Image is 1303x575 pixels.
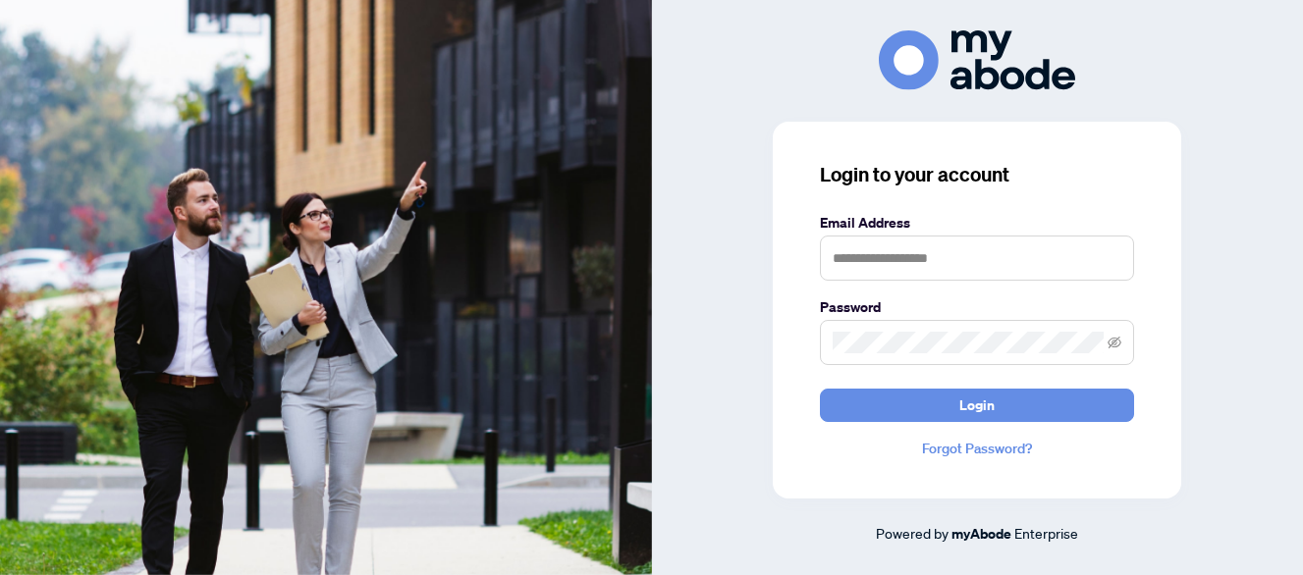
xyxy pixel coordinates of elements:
span: eye-invisible [1108,336,1121,349]
h3: Login to your account [820,161,1134,188]
span: Enterprise [1014,524,1078,542]
label: Password [820,296,1134,318]
img: ma-logo [879,30,1075,90]
a: Forgot Password? [820,438,1134,459]
button: Login [820,389,1134,422]
label: Email Address [820,212,1134,234]
span: Login [959,390,995,421]
span: Powered by [876,524,949,542]
a: myAbode [951,523,1011,545]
